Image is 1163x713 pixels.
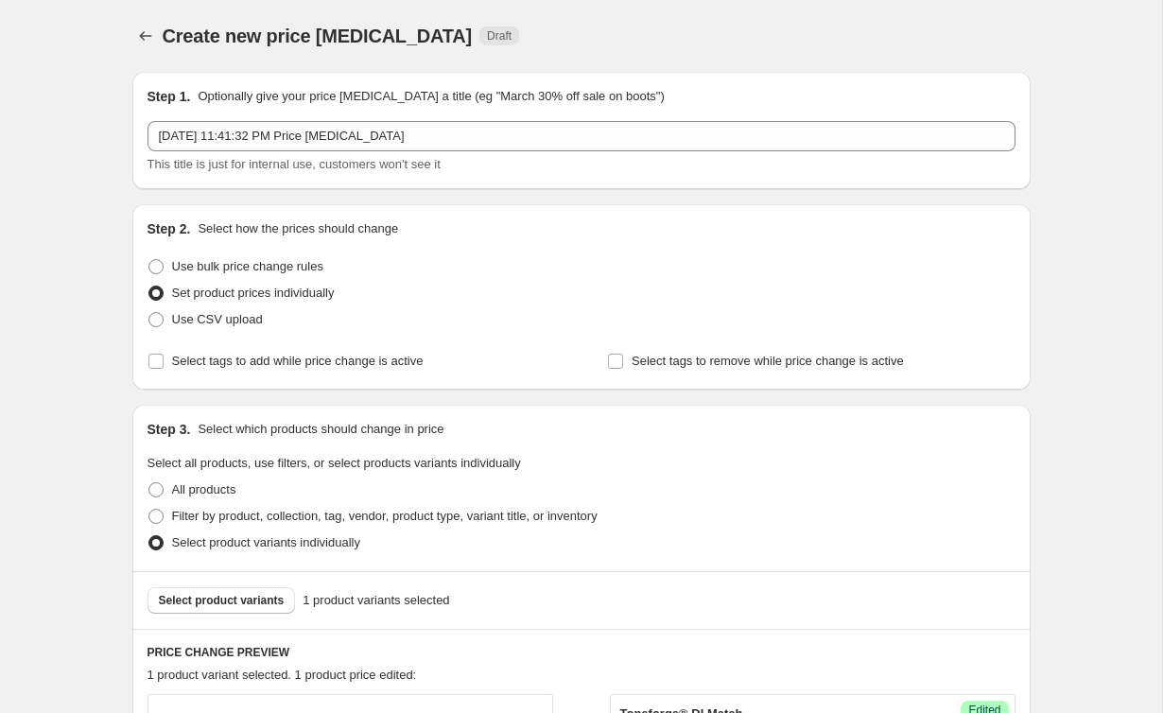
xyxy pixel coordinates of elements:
span: Select product variants individually [172,535,360,549]
button: Select product variants [148,587,296,614]
span: Draft [487,28,512,43]
span: Set product prices individually [172,286,335,300]
span: All products [172,482,236,496]
p: Select how the prices should change [198,219,398,238]
h6: PRICE CHANGE PREVIEW [148,645,1015,660]
span: Select all products, use filters, or select products variants individually [148,456,521,470]
span: 1 product variants selected [303,591,449,610]
h2: Step 2. [148,219,191,238]
span: This title is just for internal use, customers won't see it [148,157,441,171]
h2: Step 1. [148,87,191,106]
span: Create new price [MEDICAL_DATA] [163,26,473,46]
span: Filter by product, collection, tag, vendor, product type, variant title, or inventory [172,509,598,523]
span: Select tags to remove while price change is active [632,354,904,368]
span: Use CSV upload [172,312,263,326]
span: Select tags to add while price change is active [172,354,424,368]
p: Select which products should change in price [198,420,443,439]
span: Use bulk price change rules [172,259,323,273]
h2: Step 3. [148,420,191,439]
span: 1 product variant selected. 1 product price edited: [148,668,417,682]
input: 30% off holiday sale [148,121,1015,151]
p: Optionally give your price [MEDICAL_DATA] a title (eg "March 30% off sale on boots") [198,87,664,106]
span: Select product variants [159,593,285,608]
button: Price change jobs [132,23,159,49]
